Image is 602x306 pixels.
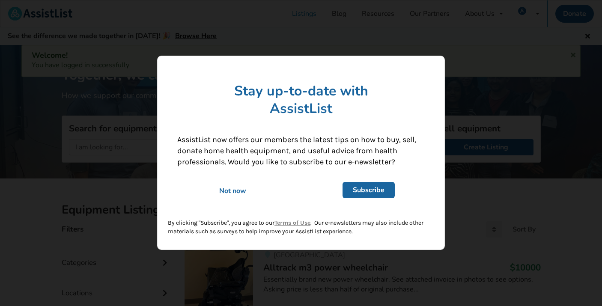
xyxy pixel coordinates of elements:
[164,82,438,117] h1: Stay up-to-date with AssistList
[171,187,294,196] div: Not now
[164,219,438,243] p: By clicking "Subscribe", you agree to our . Our e-newsletters may also include other materials su...
[343,182,395,199] a: Subscribe
[164,135,438,168] p: AssistList now offers our members the latest tips on how to buy, sell, donate home health equipme...
[274,220,310,227] a: Terms of Use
